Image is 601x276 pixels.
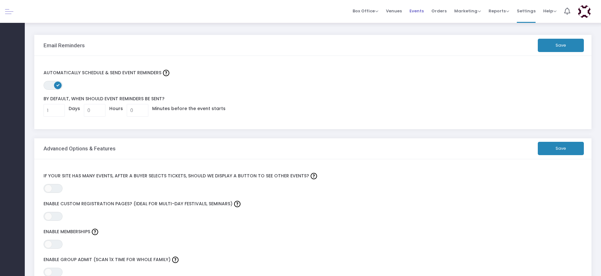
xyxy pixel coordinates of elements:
span: Orders [431,3,447,19]
img: question-mark [234,201,240,207]
span: ON [56,83,59,86]
img: question-mark [172,257,179,263]
label: If your site has many events, after a buyer selects tickets, should we display a button to see ot... [44,171,549,181]
label: Minutes before the event starts [152,105,226,112]
span: Help [543,8,557,14]
span: Reports [489,8,509,14]
img: question-mark [163,70,169,76]
h3: Advanced Options & Features [44,145,116,152]
label: Automatically schedule & send event Reminders [44,68,583,78]
label: Enable custom registration pages? (Ideal for multi-day festivals, seminars) [44,199,549,209]
button: Save [538,39,584,52]
h3: Email Reminders [44,42,85,49]
button: Save [538,142,584,155]
span: Box Office [353,8,378,14]
label: Enable Memberships [44,227,549,237]
img: question-mark [92,229,98,235]
label: Hours [109,105,123,112]
span: Events [409,3,424,19]
span: Settings [517,3,536,19]
label: Enable group admit (Scan 1x time for whole family) [44,255,549,265]
label: Days [69,105,80,112]
span: Venues [386,3,402,19]
img: question-mark [311,173,317,179]
label: By default, when should event Reminders be sent? [44,96,583,102]
span: Marketing [454,8,481,14]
